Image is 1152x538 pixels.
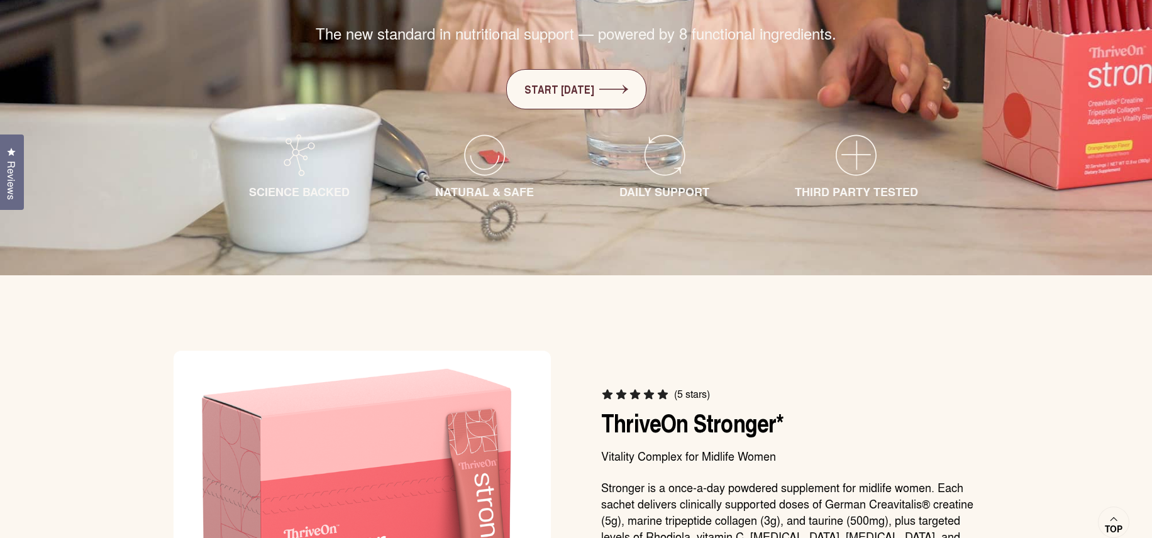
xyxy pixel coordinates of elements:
[674,388,710,400] span: (5 stars)
[601,447,978,464] p: Vitality Complex for Midlife Women
[506,69,646,109] a: START [DATE]
[619,184,709,200] span: DAILY SUPPORT
[249,184,350,200] span: SCIENCE BACKED
[601,404,784,441] a: ThriveOn Stronger*
[3,161,19,200] span: Reviews
[1105,524,1122,535] span: Top
[795,184,918,200] span: THIRD PARTY TESTED
[316,23,836,44] span: The new standard in nutritional support — powered by 8 functional ingredients.
[601,405,784,442] span: ThriveOn Stronger*
[435,184,534,200] span: NATURAL & SAFE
